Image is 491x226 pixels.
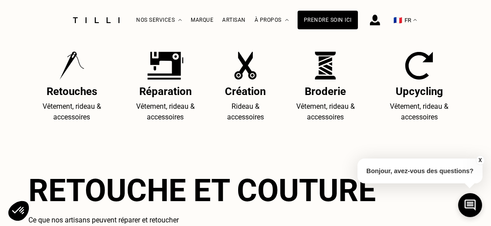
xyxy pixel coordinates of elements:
[216,101,275,123] p: Rideau & accessoires
[147,52,184,80] img: Réparation
[178,19,182,21] img: Menu déroulant
[222,17,246,23] a: Artisan
[315,52,336,80] img: Broderie
[376,85,463,98] h2: Upcycling
[389,0,421,40] button: 🇫🇷 FR
[70,17,123,23] img: Logo du service de couturière Tilli
[413,19,417,21] img: menu déroulant
[216,85,275,98] h2: Création
[28,216,463,224] h3: Ce que nos artisans peuvent réparer et retoucher
[191,17,213,23] a: Marque
[285,19,289,21] img: Menu déroulant à propos
[282,85,369,98] h2: Broderie
[393,16,402,24] span: 🇫🇷
[122,101,208,123] p: Vêtement, rideau & accessoires
[28,101,115,123] p: Vêtement, rideau & accessoires
[136,0,182,40] div: Nos services
[376,101,463,123] p: Vêtement, rideau & accessoires
[298,11,358,29] a: Prendre soin ici
[282,101,369,123] p: Vêtement, rideau & accessoires
[122,85,208,98] h2: Réparation
[255,0,289,40] div: À propos
[28,172,463,209] h2: Retouche et couture
[475,155,484,165] button: X
[357,159,483,183] p: Bonjour, avez-vous des questions?
[59,52,84,80] img: Retouches
[405,52,433,80] img: Upcycling
[234,52,257,80] img: Création
[28,85,115,98] h2: Retouches
[370,15,380,25] img: icône connexion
